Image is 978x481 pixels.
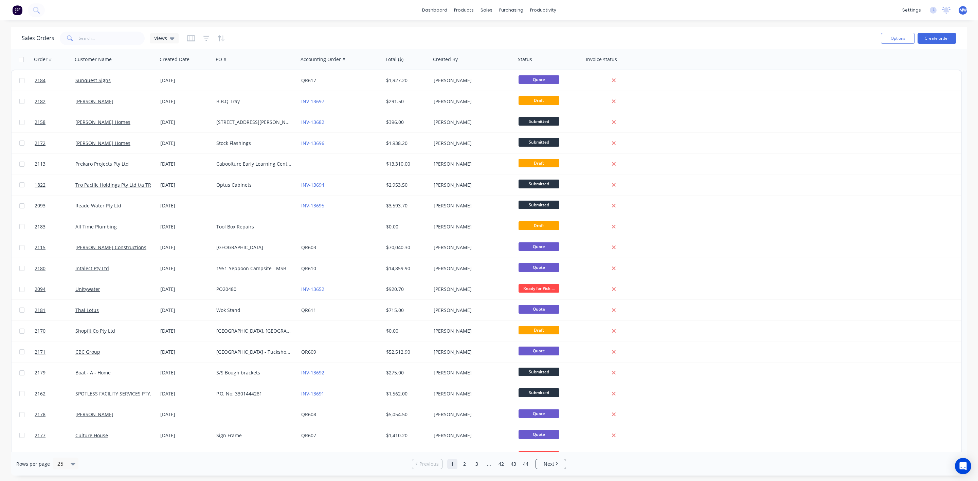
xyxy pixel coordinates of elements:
div: settings [899,5,924,15]
div: Total ($) [385,56,403,63]
div: [PERSON_NAME] [434,369,509,376]
a: QR611 [301,307,316,313]
div: Accounting Order # [301,56,345,63]
div: [DATE] [160,140,211,147]
a: Page 44 [521,459,531,469]
input: Search... [79,32,145,45]
span: Previous [419,461,439,467]
div: $0.00 [386,223,426,230]
div: [DATE] [160,411,211,418]
div: [PERSON_NAME] [434,98,509,105]
a: 2172 [35,133,75,153]
a: 2094 [35,279,75,299]
a: Unitywater [75,286,100,292]
div: $52,512.90 [386,349,426,355]
div: [DATE] [160,202,211,209]
div: [DATE] [160,328,211,334]
span: Draft [519,159,559,167]
div: [PERSON_NAME] [434,432,509,439]
a: QR609 [301,349,316,355]
span: MW [959,7,967,13]
a: Culture House [75,432,108,439]
div: [PERSON_NAME] [434,411,509,418]
a: 2177 [35,425,75,446]
div: [PERSON_NAME] [434,182,509,188]
div: [DATE] [160,432,211,439]
div: [STREET_ADDRESS][PERSON_NAME] [216,119,292,126]
span: 2181 [35,307,46,314]
a: INV-13696 [301,140,324,146]
div: productivity [527,5,560,15]
div: $1,562.00 [386,390,426,397]
div: PO # [216,56,227,63]
a: INV-13697 [301,98,324,105]
span: Draft [519,221,559,230]
div: $396.00 [386,119,426,126]
div: $291.50 [386,98,426,105]
span: 2115 [35,244,46,251]
span: Views [154,35,167,42]
div: Customer Name [75,56,112,63]
div: Optus Cabinets [216,182,292,188]
div: [DATE] [160,119,211,126]
div: Wok Stand [216,307,292,314]
div: [DATE] [160,390,211,397]
span: 2180 [35,265,46,272]
div: PO20480 [216,286,292,293]
div: [PERSON_NAME] [434,202,509,209]
div: Created By [433,56,458,63]
ul: Pagination [409,459,569,469]
a: Reade Water Pty Ltd [75,202,121,209]
a: INV-13694 [301,182,324,188]
a: Intalect Pty Ltd [75,265,109,272]
span: Submitted [519,388,559,397]
a: 2171 [35,342,75,362]
a: 2180 [35,258,75,279]
a: 2181 [35,300,75,320]
a: Jump forward [484,459,494,469]
div: $14,859.90 [386,265,426,272]
span: Draft [519,96,559,105]
a: Next page [536,461,566,467]
div: [DATE] [160,265,211,272]
div: [DATE] [160,307,211,314]
span: 2172 [35,140,46,147]
div: $2,953.50 [386,182,426,188]
div: products [451,5,477,15]
span: 2178 [35,411,46,418]
div: Stock Flashings [216,140,292,147]
a: All Time Plumbing [75,223,117,230]
div: Created Date [160,56,189,63]
span: 2170 [35,328,46,334]
div: [GEOGRAPHIC_DATA] [216,244,292,251]
a: SPOTLESS FACILITY SERVICES PTY. LTD [75,390,161,397]
div: [DATE] [160,161,211,167]
span: Quote [519,305,559,313]
h1: Sales Orders [22,35,54,41]
a: dashboard [419,5,451,15]
button: Create order [918,33,956,44]
div: [PERSON_NAME] [434,161,509,167]
a: 2170 [35,321,75,341]
span: Quote [519,430,559,439]
a: QR608 [301,411,316,418]
div: [PERSON_NAME] [434,307,509,314]
div: [DATE] [160,182,211,188]
div: [PERSON_NAME] [434,140,509,147]
a: Page 3 [472,459,482,469]
span: 2183 [35,223,46,230]
a: Thai Lotus [75,307,99,313]
a: INV-13691 [301,390,324,397]
div: P.O. No: 3301444281 [216,390,292,397]
a: Previous page [412,461,442,467]
span: 2184 [35,77,46,84]
a: [PERSON_NAME] Homes [75,119,130,125]
div: [DATE] [160,223,211,230]
span: Submitted [519,138,559,146]
div: Order # [34,56,52,63]
a: 2158 [35,112,75,132]
button: Options [881,33,915,44]
a: Tro Pacific Holdings Pty Ltd t/a TROPAC [75,182,164,188]
a: QR610 [301,265,316,272]
a: Page 2 [459,459,470,469]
